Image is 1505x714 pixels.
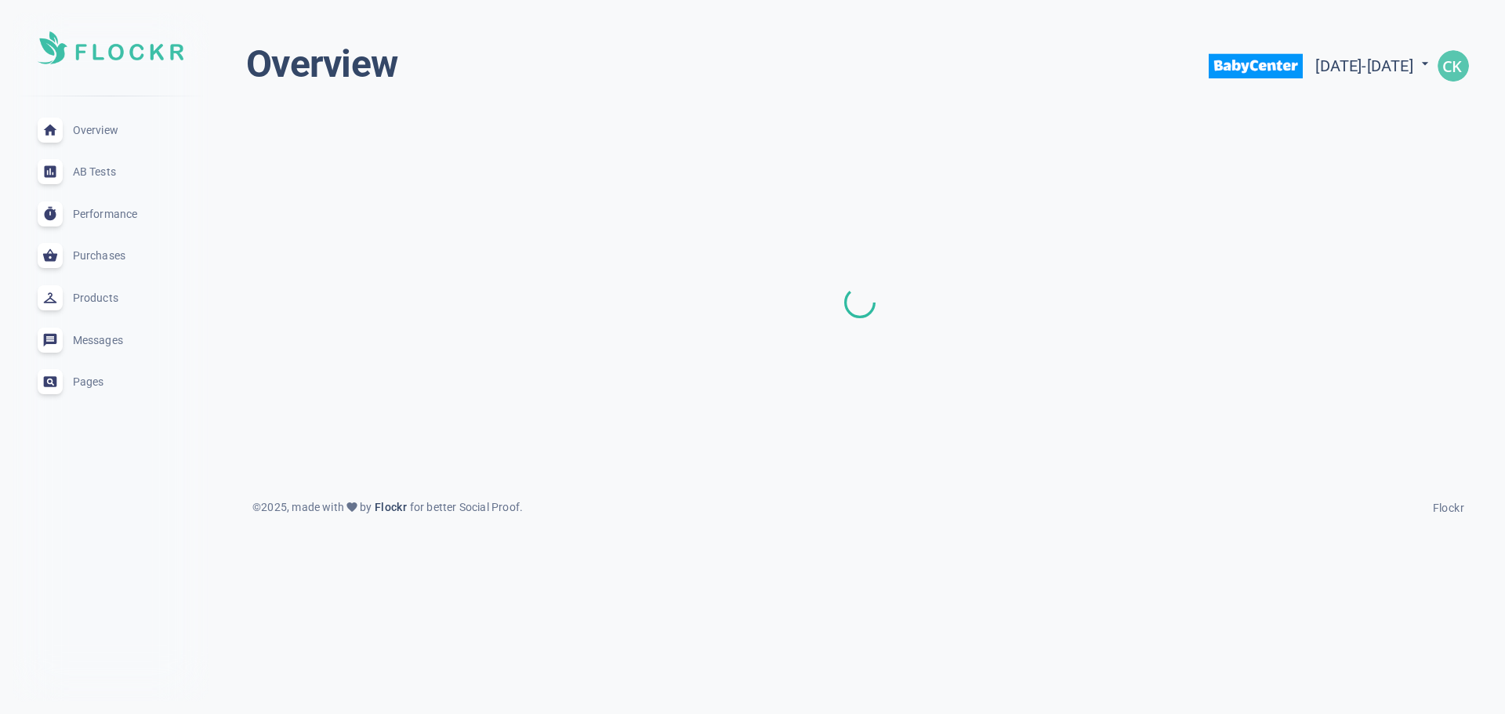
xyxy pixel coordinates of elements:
h1: Overview [246,41,397,88]
span: [DATE] - [DATE] [1315,56,1433,75]
img: Soft UI Logo [38,31,183,64]
img: babycenter [1209,42,1303,91]
a: Overview [13,109,209,151]
span: favorite [346,501,358,513]
a: Flockr [1433,497,1464,516]
a: Pages [13,361,209,403]
a: Flockr [372,498,409,516]
a: Purchases [13,235,209,277]
span: Flockr [372,501,409,513]
img: 72891afe4fe6c9efe9311dda18686fec [1438,50,1469,82]
a: Products [13,277,209,319]
a: Messages [13,319,209,361]
span: Flockr [1433,502,1464,514]
a: Performance [13,193,209,235]
a: AB Tests [13,150,209,193]
div: © 2025 , made with by for better Social Proof. [243,498,532,516]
